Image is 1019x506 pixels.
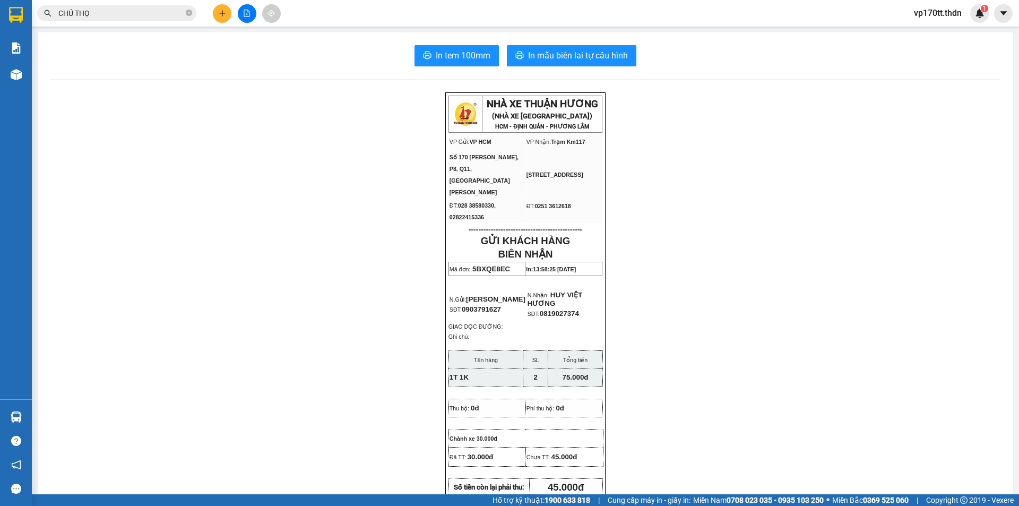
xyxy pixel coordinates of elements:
[982,5,986,12] span: 1
[535,203,571,209] span: 0251 3612618
[693,494,824,506] span: Miền Nam
[727,496,824,504] strong: 0708 023 035 - 0935 103 250
[917,494,918,506] span: |
[11,69,22,80] img: warehouse-icon
[58,7,184,19] input: Tìm tên, số ĐT hoặc mã đơn
[414,45,499,66] button: printerIn tem 100mm
[532,357,539,363] span: SL
[540,310,579,318] span: 0819027374
[563,373,589,381] span: 75.000đ
[573,453,577,461] span: đ
[526,171,583,178] span: [STREET_ADDRESS]
[960,496,968,504] span: copyright
[7,7,33,34] img: logo
[526,203,535,209] span: ĐT:
[548,482,584,493] span: 45.000đ
[526,139,551,145] span: VP Nhận:
[826,498,830,502] span: ⚪️
[105,44,139,50] span: Trạm Km117
[450,373,469,381] span: 1T 1K
[40,6,152,18] strong: NHÀ XE THUẬN HƯƠNG
[9,7,23,23] img: logo-vxr
[448,333,470,340] span: Ghi chú:
[450,454,466,460] span: Đã TT:
[492,112,592,120] strong: (NHÀ XE [GEOGRAPHIC_DATA])
[450,139,470,145] span: VP Gửi:
[186,10,192,16] span: close-circle
[11,42,22,54] img: solution-icon
[472,265,510,273] span: 5BXQE8EC
[533,373,537,381] span: 2
[262,4,281,23] button: aim
[481,235,570,246] strong: GỬI KHÁCH HÀNG
[498,248,552,260] strong: BIÊN NHẬN
[186,8,192,19] span: close-circle
[44,10,51,17] span: search
[471,404,479,412] span: 0đ
[515,51,524,61] span: printer
[219,10,226,17] span: plus
[528,49,628,62] span: In mẫu biên lai tự cấu hình
[545,496,590,504] strong: 1900 633 818
[243,10,251,17] span: file-add
[905,6,970,20] span: vp170tt.thdn
[11,436,21,446] span: question-circle
[469,139,491,145] span: VP HCM
[495,123,589,130] strong: HCM - ĐỊNH QUÁN - PHƯƠNG LÂM
[454,483,524,491] strong: Số tiền còn lại phải thu:
[238,4,256,23] button: file-add
[49,29,143,36] strong: HCM - ĐỊNH QUÁN - PHƯƠNG LÂM
[46,19,146,27] strong: (NHÀ XE [GEOGRAPHIC_DATA])
[24,44,46,50] span: VP HCM
[556,404,564,412] span: 0đ
[528,291,582,307] span: HUY VIỆT HƯƠNG
[863,496,909,504] strong: 0369 525 060
[981,5,988,12] sup: 1
[528,292,549,298] span: N.Nhận:
[450,202,496,220] span: 028 38580330, 02822415336
[11,484,21,494] span: message
[436,49,490,62] span: In tem 100mm
[450,296,525,303] span: N.Gửi:
[999,8,1008,18] span: caret-down
[81,44,106,50] span: VP Nhận:
[468,453,494,461] span: 30.000đ
[11,411,22,423] img: warehouse-icon
[450,154,519,195] span: Số 170 [PERSON_NAME], P8, Q11, [GEOGRAPHIC_DATA][PERSON_NAME]
[466,295,525,303] span: [PERSON_NAME]
[533,266,576,272] span: 13:58:25 [DATE]
[448,323,503,330] span: GIAO DỌC ĐƯỜNG:
[4,44,24,50] span: VP Gửi:
[267,10,275,17] span: aim
[551,453,573,461] span: 45.000
[598,494,600,506] span: |
[450,405,469,411] span: Thu hộ:
[469,225,582,234] span: ----------------------------------------------
[11,460,21,470] span: notification
[423,51,431,61] span: printer
[452,101,479,127] img: logo
[526,266,576,272] span: In:
[832,494,909,506] span: Miền Bắc
[4,56,73,82] span: Số 170 [PERSON_NAME], P8, Q11, [GEOGRAPHIC_DATA][PERSON_NAME]
[507,45,636,66] button: printerIn mẫu biên lai tự cấu hình
[487,98,598,110] strong: NHÀ XE THUẬN HƯƠNG
[493,494,590,506] span: Hỗ trợ kỹ thuật:
[450,435,497,442] span: Chành xe 30.000đ
[526,454,550,460] span: Chưa TT:
[526,405,555,411] span: Phí thu hộ:
[450,306,501,313] span: SĐT:
[563,357,588,363] span: Tổng tiền
[551,139,585,145] span: Trạm Km117
[528,311,540,317] span: SĐT:
[213,4,231,23] button: plus
[450,202,458,209] span: ĐT:
[608,494,690,506] span: Cung cấp máy in - giấy in:
[975,8,985,18] img: icon-new-feature
[81,66,137,72] span: [STREET_ADDRESS]
[462,305,501,313] span: 0903791627
[994,4,1013,23] button: caret-down
[474,357,498,363] span: Tên hàng
[450,266,471,272] span: Mã đơn:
